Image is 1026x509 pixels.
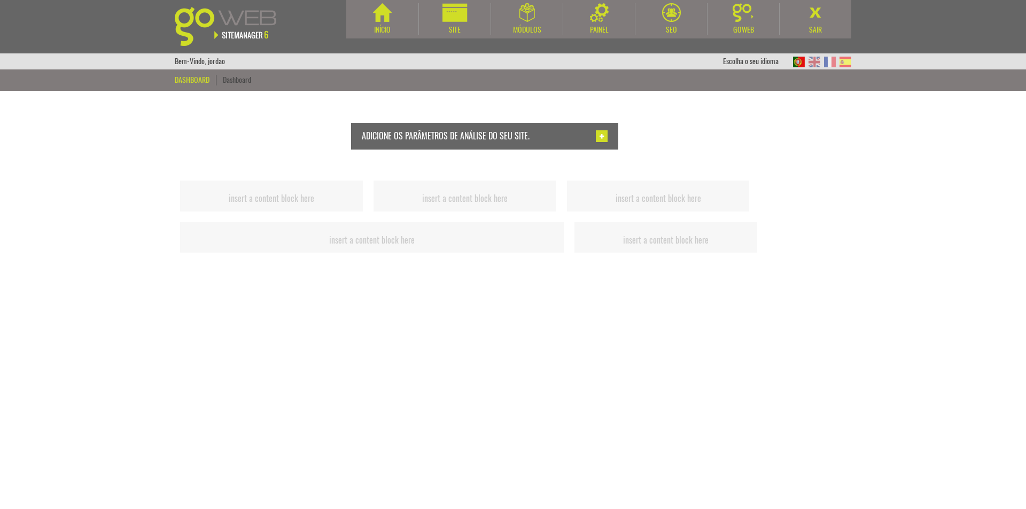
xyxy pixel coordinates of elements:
[733,3,755,22] img: Goweb
[635,25,707,35] div: SEO
[175,75,216,85] div: Dashboard
[183,194,360,203] h2: insert a content block here
[708,25,779,35] div: Goweb
[590,3,609,22] img: Painel
[519,3,535,22] img: Módulos
[376,194,554,203] h2: insert a content block here
[442,3,468,22] img: Site
[793,57,805,67] img: PT
[373,3,392,22] img: Início
[662,3,681,22] img: SEO
[362,130,530,142] span: Adicione os parâmetros de análise do seu site.
[419,25,491,35] div: Site
[183,236,561,245] h2: insert a content block here
[780,25,851,35] div: Sair
[175,7,289,46] img: Goweb
[809,57,820,67] img: EN
[346,25,418,35] div: Início
[840,57,851,67] img: ES
[824,57,836,67] img: FR
[223,75,251,85] a: Dashboard
[577,236,755,245] h2: insert a content block here
[563,25,635,35] div: Painel
[806,3,825,22] img: Sair
[175,53,225,69] div: Bem-Vindo, jordao
[596,130,608,142] img: Adicionar
[723,53,789,69] div: Escolha o seu idioma
[491,25,563,35] div: Módulos
[185,123,783,150] a: Adicione os parâmetros de análise do seu site. Adicionar
[570,194,747,203] h2: insert a content block here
